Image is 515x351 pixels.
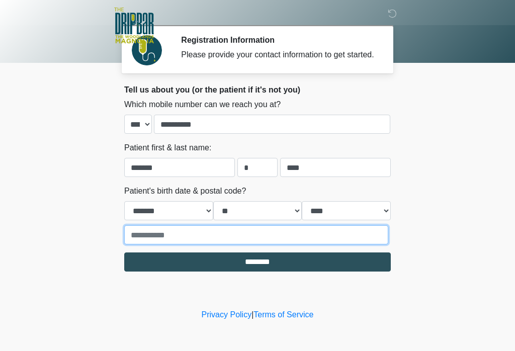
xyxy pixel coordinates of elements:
a: | [251,310,253,319]
label: Patient first & last name: [124,142,211,154]
label: Which mobile number can we reach you at? [124,99,281,111]
img: The DripBar - Magnolia Logo [114,8,154,44]
div: Please provide your contact information to get started. [181,49,376,61]
label: Patient's birth date & postal code? [124,185,246,197]
a: Terms of Service [253,310,313,319]
h2: Tell us about you (or the patient if it's not you) [124,85,391,95]
a: Privacy Policy [202,310,252,319]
